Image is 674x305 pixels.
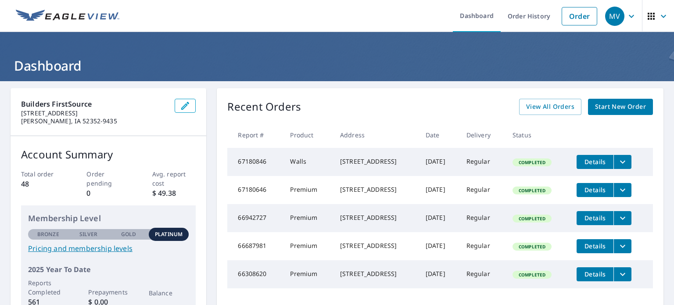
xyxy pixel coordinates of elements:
[283,204,333,232] td: Premium
[459,148,505,176] td: Regular
[419,232,459,260] td: [DATE]
[513,187,551,194] span: Completed
[613,267,631,281] button: filesDropdownBtn-66308620
[333,122,419,148] th: Address
[28,278,68,297] p: Reports Completed
[419,204,459,232] td: [DATE]
[588,99,653,115] a: Start New Order
[283,176,333,204] td: Premium
[21,117,168,125] p: [PERSON_NAME], IA 52352-9435
[340,241,412,250] div: [STREET_ADDRESS]
[613,155,631,169] button: filesDropdownBtn-67180846
[86,169,130,188] p: Order pending
[582,158,608,166] span: Details
[613,211,631,225] button: filesDropdownBtn-66942727
[459,260,505,288] td: Regular
[149,288,189,298] p: Balance
[283,148,333,176] td: Walls
[16,10,119,23] img: EV Logo
[227,176,283,204] td: 67180646
[227,232,283,260] td: 66687981
[577,183,613,197] button: detailsBtn-67180646
[340,213,412,222] div: [STREET_ADDRESS]
[79,230,98,238] p: Silver
[582,270,608,278] span: Details
[577,239,613,253] button: detailsBtn-66687981
[519,99,581,115] a: View All Orders
[340,269,412,278] div: [STREET_ADDRESS]
[227,148,283,176] td: 67180846
[21,99,168,109] p: Builders FirstSource
[459,122,505,148] th: Delivery
[419,176,459,204] td: [DATE]
[562,7,597,25] a: Order
[21,109,168,117] p: [STREET_ADDRESS]
[155,230,183,238] p: Platinum
[582,242,608,250] span: Details
[513,244,551,250] span: Completed
[459,232,505,260] td: Regular
[227,122,283,148] th: Report #
[340,157,412,166] div: [STREET_ADDRESS]
[505,122,570,148] th: Status
[577,211,613,225] button: detailsBtn-66942727
[526,101,574,112] span: View All Orders
[227,204,283,232] td: 66942727
[419,122,459,148] th: Date
[37,230,59,238] p: Bronze
[152,188,196,198] p: $ 49.38
[283,260,333,288] td: Premium
[513,272,551,278] span: Completed
[613,239,631,253] button: filesDropdownBtn-66687981
[582,214,608,222] span: Details
[513,159,551,165] span: Completed
[121,230,136,238] p: Gold
[283,122,333,148] th: Product
[21,147,196,162] p: Account Summary
[28,212,189,224] p: Membership Level
[227,260,283,288] td: 66308620
[152,169,196,188] p: Avg. report cost
[21,169,65,179] p: Total order
[283,232,333,260] td: Premium
[605,7,624,26] div: MV
[595,101,646,112] span: Start New Order
[419,260,459,288] td: [DATE]
[582,186,608,194] span: Details
[613,183,631,197] button: filesDropdownBtn-67180646
[88,287,129,297] p: Prepayments
[340,185,412,194] div: [STREET_ADDRESS]
[459,204,505,232] td: Regular
[11,57,663,75] h1: Dashboard
[21,179,65,189] p: 48
[577,155,613,169] button: detailsBtn-67180846
[419,148,459,176] td: [DATE]
[86,188,130,198] p: 0
[28,243,189,254] a: Pricing and membership levels
[577,267,613,281] button: detailsBtn-66308620
[28,264,189,275] p: 2025 Year To Date
[513,215,551,222] span: Completed
[227,99,301,115] p: Recent Orders
[459,176,505,204] td: Regular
